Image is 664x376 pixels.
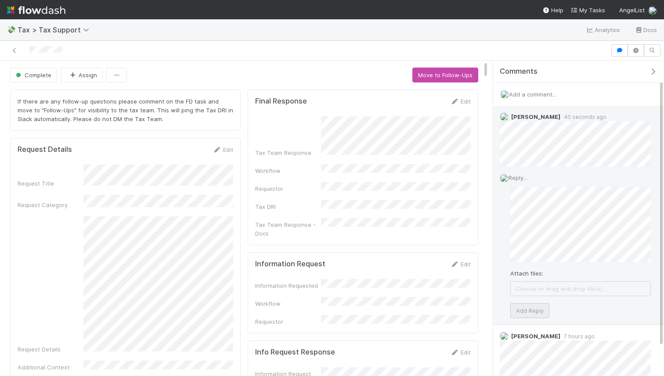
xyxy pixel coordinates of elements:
[586,25,621,35] a: Analytics
[255,97,307,106] h5: Final Response
[18,145,72,154] h5: Request Details
[648,6,657,15] img: avatar_d2b43477-63dc-4e62-be5b-6fdd450c05a1.png
[560,114,606,120] span: 40 seconds ago
[450,349,471,356] a: Edit
[412,68,478,82] button: Move to Follow-Ups
[570,6,605,14] a: My Tasks
[18,179,83,188] div: Request Title
[560,333,595,340] span: 7 hours ago
[500,90,509,99] img: avatar_d2b43477-63dc-4e62-be5b-6fdd450c05a1.png
[510,269,543,278] label: Attach files:
[509,174,527,181] span: Reply...
[635,25,657,35] a: Docs
[570,7,605,14] span: My Tasks
[500,174,509,183] img: avatar_d2b43477-63dc-4e62-be5b-6fdd450c05a1.png
[255,260,325,269] h5: Information Request
[7,26,16,33] span: 💸
[18,201,83,209] div: Request Category
[619,7,645,14] span: AngelList
[18,25,94,34] span: Tax > Tax Support
[511,113,560,120] span: [PERSON_NAME]
[511,333,560,340] span: [PERSON_NAME]
[255,348,335,357] h5: Info Request Response
[7,3,65,18] img: logo-inverted-e16ddd16eac7371096b0.svg
[255,148,321,157] div: Tax Team Response
[255,220,321,238] div: Tax Team Response - Docs
[10,68,57,82] button: Complete
[18,98,235,122] span: If there are any follow-up questions please comment on the FD task and move to "Follow-Ups" for v...
[213,146,233,153] a: Edit
[255,202,321,211] div: Tax DRI
[61,68,103,82] button: Assign
[255,317,321,326] div: Requestor
[500,332,509,340] img: avatar_66854b90-094e-431f-b713-6ac88429a2b8.png
[450,98,471,105] a: Edit
[18,363,83,372] div: Additional Context
[255,166,321,175] div: Workflow
[18,345,83,354] div: Request Details
[450,261,471,268] a: Edit
[255,299,321,308] div: Workflow
[255,184,321,193] div: Requestor
[500,67,538,76] span: Comments
[510,303,549,318] button: Add Reply
[14,72,51,79] span: Complete
[255,281,321,290] div: Information Requested
[542,6,563,14] div: Help
[509,91,556,98] span: Add a comment...
[500,112,509,121] img: avatar_d45d11ee-0024-4901-936f-9df0a9cc3b4e.png
[511,282,650,296] span: Choose or drag and drop file(s)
